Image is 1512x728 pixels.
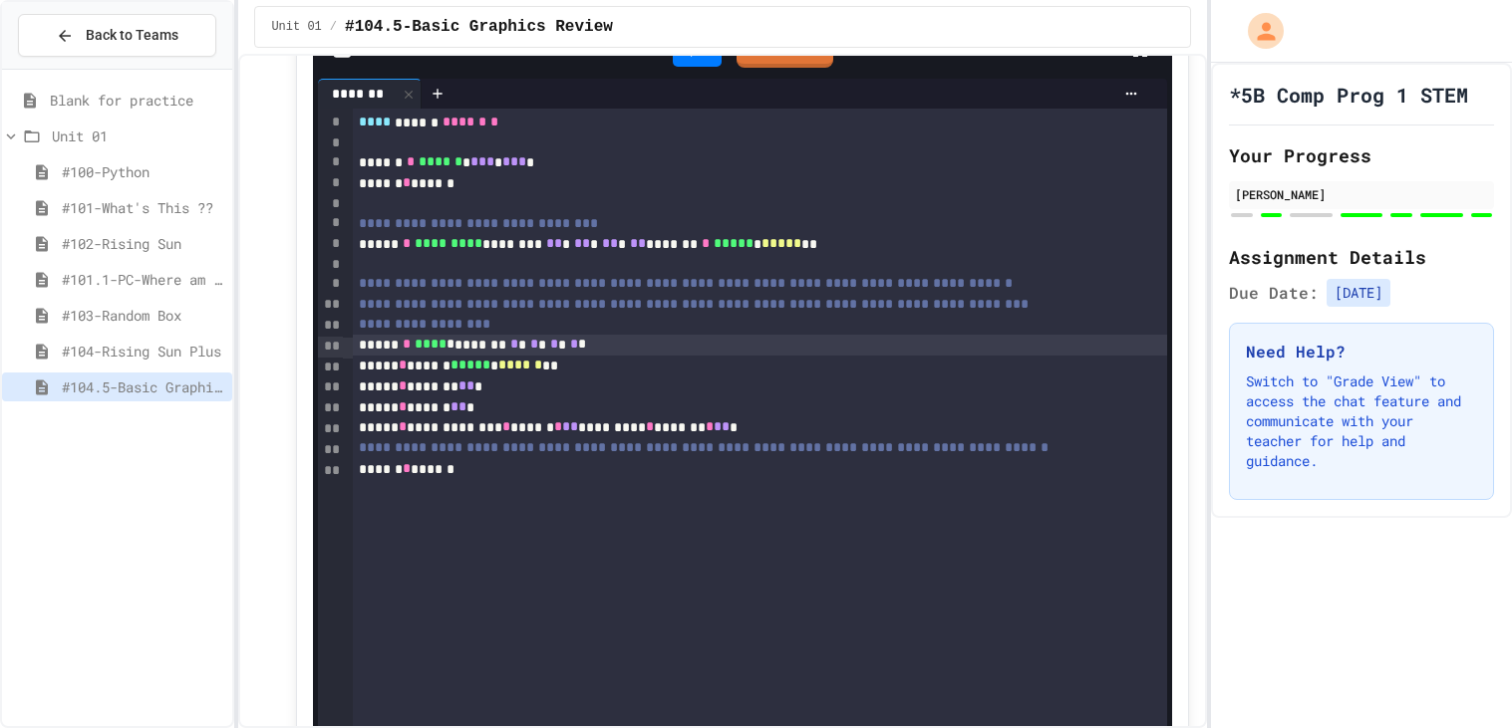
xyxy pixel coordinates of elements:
span: Back to Teams [86,25,178,46]
span: Unit 01 [52,125,224,146]
p: Switch to "Grade View" to access the chat feature and communicate with your teacher for help and ... [1246,371,1477,471]
span: Blank for practice [50,90,224,111]
h1: *5B Comp Prog 1 STEM [1229,81,1468,109]
div: My Account [1227,8,1289,54]
h3: Need Help? [1246,340,1477,364]
div: [PERSON_NAME] [1235,185,1488,203]
span: [DATE] [1327,279,1390,307]
span: / [330,19,337,35]
h2: Assignment Details [1229,243,1494,271]
span: #102-Rising Sun [62,233,224,254]
span: #100-Python [62,161,224,182]
span: Due Date: [1229,281,1319,305]
span: #104-Rising Sun Plus [62,341,224,362]
span: Unit 01 [271,19,321,35]
span: #104.5-Basic Graphics Review [345,15,613,39]
span: #104.5-Basic Graphics Review [62,376,224,397]
h2: Your Progress [1229,141,1494,169]
span: #103-Random Box [62,305,224,326]
span: #101.1-PC-Where am I? [62,269,224,290]
span: #101-What's This ?? [62,197,224,218]
button: Back to Teams [18,14,216,57]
